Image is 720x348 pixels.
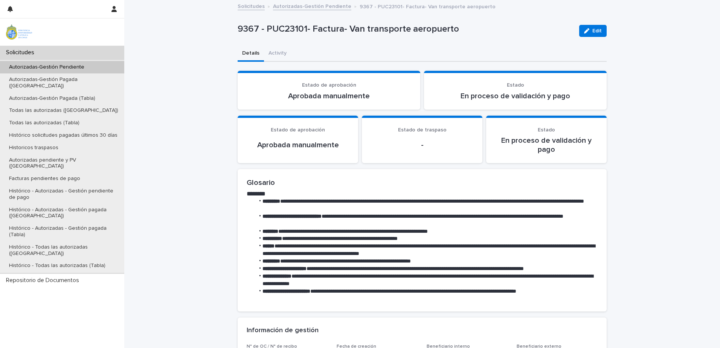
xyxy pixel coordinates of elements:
[398,127,447,133] span: Estado de traspaso
[579,25,607,37] button: Edit
[3,263,111,269] p: Histórico - Todas las autorizadas (Tabla)
[238,24,573,35] p: 9367 - PUC23101- Factura- Van transporte aeropuerto
[3,145,64,151] p: Historicos traspasos
[507,82,524,88] span: Estado
[3,277,85,284] p: Repositorio de Documentos
[3,188,124,201] p: Histórico - Autorizadas - Gestión pendiente de pago
[433,92,598,101] p: En proceso de validación y pago
[3,157,124,170] p: Autorizadas pendiente y PV ([GEOGRAPHIC_DATA])
[238,2,265,10] a: Solicitudes
[6,24,32,40] img: iqsleoUpQLaG7yz5l0jK
[247,140,349,150] p: Aprobada manualmente
[3,107,124,114] p: Todas las autorizadas ([GEOGRAPHIC_DATA])
[371,140,473,150] p: -
[592,28,602,34] span: Edit
[247,92,411,101] p: Aprobada manualmente
[247,327,319,335] h2: Información de gestión
[495,136,598,154] p: En proceso de validación y pago
[264,46,291,62] button: Activity
[247,178,598,187] h2: Glosario
[3,244,124,257] p: Histórico - Todas las autorizadas ([GEOGRAPHIC_DATA])
[3,76,124,89] p: Autorizadas-Gestión Pagada ([GEOGRAPHIC_DATA])
[3,120,85,126] p: Todas las autorizadas (Tabla)
[3,64,90,70] p: Autorizadas-Gestión Pendiente
[238,46,264,62] button: Details
[271,127,325,133] span: Estado de aprobación
[302,82,356,88] span: Estado de aprobación
[3,132,124,139] p: Histórico solicitudes pagadas últimos 30 días
[273,2,351,10] a: Autorizadas-Gestión Pendiente
[360,2,496,10] p: 9367 - PUC23101- Factura- Van transporte aeropuerto
[3,176,86,182] p: Facturas pendientes de pago
[538,127,555,133] span: Estado
[3,225,124,238] p: Histórico - Autorizadas - Gestión pagada (Tabla)
[3,49,40,56] p: Solicitudes
[3,95,101,102] p: Autorizadas-Gestión Pagada (Tabla)
[3,207,124,220] p: Histórico - Autorizadas - Gestión pagada ([GEOGRAPHIC_DATA])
